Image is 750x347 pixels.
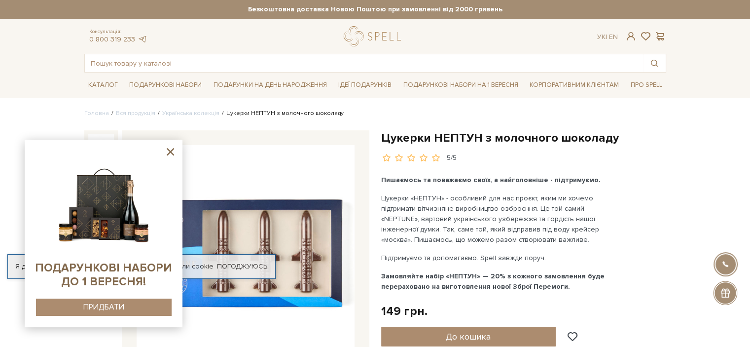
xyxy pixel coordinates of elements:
a: 0 800 319 233 [89,35,135,43]
a: Українська колекція [162,110,219,117]
a: Подарункові набори [125,77,206,93]
button: До кошика [381,327,556,347]
a: Погоджуюсь [217,262,267,271]
span: | [606,33,607,41]
p: Підтримуємо та допомагаємо. Spell завжди поруч. [381,253,612,263]
p: Цукерки «НЕПТУН» - особливий для нас проєкт, яким ми хочемо підтримати вітчизняне виробництво озб... [381,193,612,245]
strong: Безкоштовна доставка Новою Поштою при замовленні від 2000 гривень [84,5,666,14]
b: Замовляйте набір «НЕПТУН» — 20% з кожного замовлення буде перераховано на виготовлення нової Збро... [381,272,605,291]
h1: Цукерки НЕПТУН з молочного шоколаду [381,130,666,146]
a: logo [344,26,405,46]
span: До кошика [446,331,491,342]
div: 5/5 [447,154,457,163]
a: Подарункові набори на 1 Вересня [399,77,522,93]
a: Про Spell [627,77,666,93]
a: Ідеї подарунків [334,77,395,93]
div: Ук [597,33,618,41]
span: Консультація: [89,29,147,35]
a: Подарунки на День народження [210,77,331,93]
a: Вся продукція [116,110,155,117]
div: 149 грн. [381,304,428,319]
button: Пошук товару у каталозі [643,54,666,72]
img: Цукерки НЕПТУН з молочного шоколаду [88,134,114,160]
a: En [609,33,618,41]
input: Пошук товару у каталозі [85,54,643,72]
li: Цукерки НЕПТУН з молочного шоколаду [219,109,344,118]
div: Я дозволяю [DOMAIN_NAME] використовувати [8,262,275,271]
a: telegram [138,35,147,43]
b: Пишаємось та поважаємо своїх, а найголовніше - підтримуємо. [381,176,601,184]
a: Корпоративним клієнтам [526,77,623,93]
a: файли cookie [169,262,214,270]
a: Головна [84,110,109,117]
a: Каталог [84,77,122,93]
